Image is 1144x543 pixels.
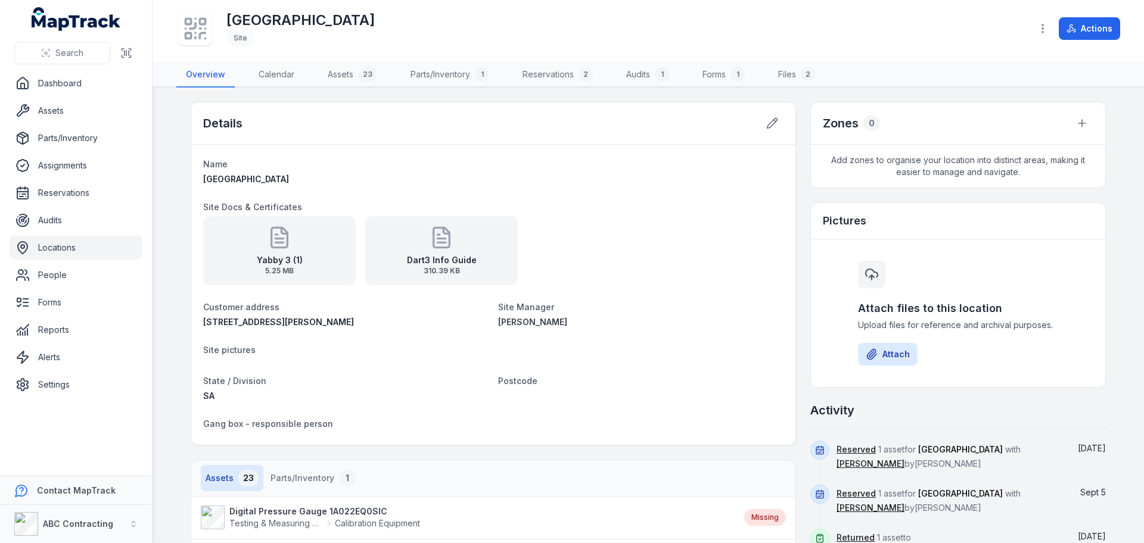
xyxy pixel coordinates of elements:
a: Reserved [837,444,876,455]
a: Forms1 [693,63,754,88]
span: State / Division [203,376,266,386]
button: Actions [1059,17,1120,40]
strong: Contact MapTrack [37,485,116,495]
span: SA [203,391,214,401]
a: [PERSON_NAME] [837,458,904,470]
a: Assets [10,99,142,123]
span: Search [55,47,83,59]
strong: ABC Contracting [43,519,113,529]
div: 0 [863,115,880,132]
strong: Digital Pressure Gauge 1A022EQ0SIC [229,505,420,517]
a: Assignments [10,154,142,177]
strong: Yabby 3 (1) [257,254,303,266]
span: [GEOGRAPHIC_DATA] [918,444,1003,454]
a: Alerts [10,345,142,369]
h3: Attach files to this location [858,300,1058,317]
span: Testing & Measuring Equipment [229,517,323,529]
span: 5.25 MB [257,266,303,276]
div: 1 [475,67,489,82]
h2: Zones [823,115,859,132]
span: Postcode [498,376,537,386]
a: Parts/Inventory [10,126,142,150]
a: People [10,263,142,287]
a: Files2 [769,63,825,88]
h3: Pictures [823,213,866,229]
span: [DATE] [1078,531,1106,541]
button: Assets23 [201,465,263,491]
strong: Dart3 Info Guide [407,254,477,266]
button: Attach [858,343,918,366]
a: Overview [176,63,235,88]
a: MapTrack [32,7,121,31]
span: Add zones to organise your location into distinct areas, making it easier to manage and navigate. [811,145,1105,188]
a: Dashboard [10,71,142,95]
span: Name [203,159,228,169]
a: Reserved [837,488,876,500]
a: Digital Pressure Gauge 1A022EQ0SICTesting & Measuring EquipmentCalibration Equipment [201,505,732,529]
a: Parts/Inventory1 [401,63,499,88]
div: 2 [801,67,815,82]
span: Site pictures [203,345,256,355]
a: Locations [10,236,142,260]
span: [DATE] [1078,443,1106,453]
a: Reservations2 [513,63,602,88]
span: 310.39 KB [407,266,477,276]
a: Reports [10,318,142,342]
div: 2 [579,67,593,82]
span: Upload files for reference and archival purposes. [858,319,1058,331]
div: 23 [358,67,377,82]
h2: Activity [810,402,854,419]
a: Reservations [10,181,142,205]
span: Site Docs & Certificates [203,202,302,212]
div: 1 [730,67,745,82]
span: Calibration Equipment [335,517,420,529]
button: Parts/Inventory1 [266,465,360,491]
span: Site Manager [498,302,554,312]
span: [STREET_ADDRESS][PERSON_NAME] [203,317,354,327]
a: Assets23 [318,63,387,88]
button: Search [14,42,110,64]
div: Missing [744,509,786,526]
a: Audits [10,208,142,232]
a: [PERSON_NAME] [837,502,904,514]
h1: [GEOGRAPHIC_DATA] [226,11,375,30]
div: 1 [339,470,356,486]
div: 23 [238,470,259,486]
a: [PERSON_NAME] [498,316,784,328]
a: Settings [10,373,142,397]
div: Site [226,30,254,46]
time: 06/09/2025, 11:20:03 am [1078,443,1106,453]
div: 1 [655,67,669,82]
a: Forms [10,291,142,314]
h2: Details [203,115,243,132]
span: [GEOGRAPHIC_DATA] [203,174,289,184]
span: 1 asset for with by [PERSON_NAME] [837,444,1021,469]
span: 1 asset for with by [PERSON_NAME] [837,488,1021,513]
time: 05/09/2025, 1:56:20 pm [1080,487,1106,497]
a: Calendar [249,63,304,88]
span: Customer address [203,302,279,312]
span: [GEOGRAPHIC_DATA] [918,488,1003,498]
span: Gang box - responsible person [203,419,333,429]
span: Sept 5 [1080,487,1106,497]
time: 02/09/2025, 3:02:27 pm [1078,531,1106,541]
a: Audits1 [617,63,679,88]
